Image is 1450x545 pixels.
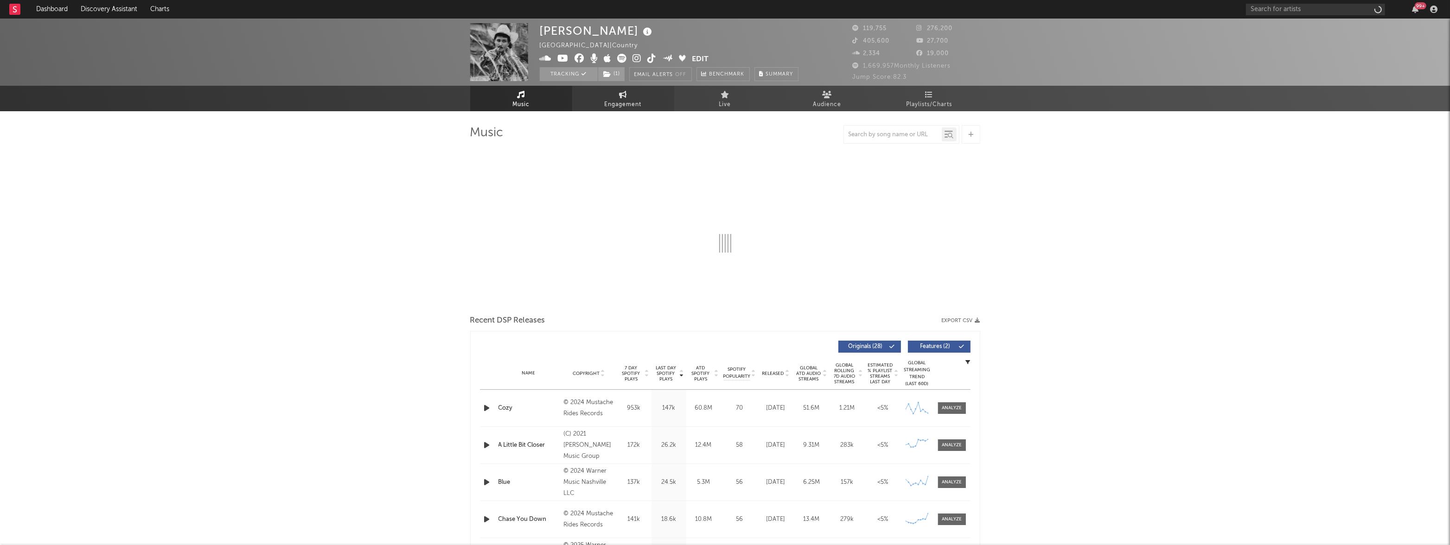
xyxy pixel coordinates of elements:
button: (1) [598,67,625,81]
button: Export CSV [942,318,980,323]
button: Edit [692,54,709,65]
div: [GEOGRAPHIC_DATA] | Country [540,40,649,51]
div: 60.8M [689,404,719,413]
span: Originals ( 28 ) [844,344,887,349]
span: ATD Spotify Plays [689,365,713,382]
a: Engagement [572,86,674,111]
span: ( 1 ) [598,67,625,81]
div: <5% [868,515,899,524]
div: 51.6M [796,404,827,413]
span: Spotify Popularity [723,366,750,380]
a: Benchmark [696,67,750,81]
div: [DATE] [760,404,792,413]
div: 5.3M [689,478,719,487]
div: [DATE] [760,515,792,524]
div: 147k [654,404,684,413]
div: 70 [723,404,756,413]
span: 19,000 [916,51,949,57]
div: © 2024 Warner Music Nashville LLC [563,466,614,499]
div: [PERSON_NAME] [540,23,655,38]
span: 405,600 [853,38,890,44]
span: Recent DSP Releases [470,315,545,326]
button: Summary [754,67,798,81]
div: © 2024 Mustache Rides Records [563,397,614,419]
div: 18.6k [654,515,684,524]
div: 12.4M [689,441,719,450]
div: 1.21M [832,404,863,413]
a: Audience [776,86,878,111]
span: Live [719,99,731,110]
div: 6.25M [796,478,827,487]
div: Name [498,370,559,377]
button: Tracking [540,67,598,81]
span: Benchmark [709,69,745,80]
div: 99 + [1415,2,1426,9]
span: Summary [766,72,793,77]
span: Playlists/Charts [906,99,952,110]
div: 141k [619,515,649,524]
em: Off [676,72,687,77]
span: 2,334 [853,51,881,57]
span: Estimated % Playlist Streams Last Day [868,362,893,385]
input: Search by song name or URL [844,131,942,139]
button: Originals(28) [838,341,901,353]
a: Music [470,86,572,111]
div: 56 [723,515,756,524]
div: 10.8M [689,515,719,524]
a: Blue [498,478,559,487]
input: Search for artists [1246,4,1385,15]
span: Global ATD Audio Streams [796,365,822,382]
div: <5% [868,478,899,487]
a: Playlists/Charts [878,86,980,111]
span: Audience [813,99,841,110]
span: Features ( 2 ) [914,344,957,349]
a: Live [674,86,776,111]
span: 119,755 [853,25,887,32]
span: Engagement [605,99,642,110]
span: 1,669,957 Monthly Listeners [853,63,951,69]
div: 953k [619,404,649,413]
div: 157k [832,478,863,487]
div: 24.5k [654,478,684,487]
a: A Little Bit Closer [498,441,559,450]
div: (C) 2021 [PERSON_NAME] Music Group [563,429,614,462]
div: <5% [868,404,899,413]
div: [DATE] [760,478,792,487]
button: Features(2) [908,341,971,353]
span: Copyright [573,371,600,376]
div: Global Streaming Trend (Last 60D) [903,360,931,387]
div: 172k [619,441,649,450]
a: Chase You Down [498,515,559,524]
a: Cozy [498,404,559,413]
span: Jump Score: 82.3 [853,74,907,80]
button: 99+ [1412,6,1418,13]
div: [DATE] [760,441,792,450]
div: 26.2k [654,441,684,450]
div: 137k [619,478,649,487]
span: 276,200 [916,25,952,32]
span: 27,700 [916,38,948,44]
div: 9.31M [796,441,827,450]
div: 13.4M [796,515,827,524]
div: <5% [868,441,899,450]
div: 58 [723,441,756,450]
div: © 2024 Mustache Rides Records [563,508,614,531]
span: Last Day Spotify Plays [654,365,678,382]
div: 56 [723,478,756,487]
span: 7 Day Spotify Plays [619,365,644,382]
span: Released [762,371,784,376]
span: Global Rolling 7D Audio Streams [832,362,857,385]
div: 283k [832,441,863,450]
span: Music [512,99,530,110]
div: 279k [832,515,863,524]
button: Email AlertsOff [629,67,692,81]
